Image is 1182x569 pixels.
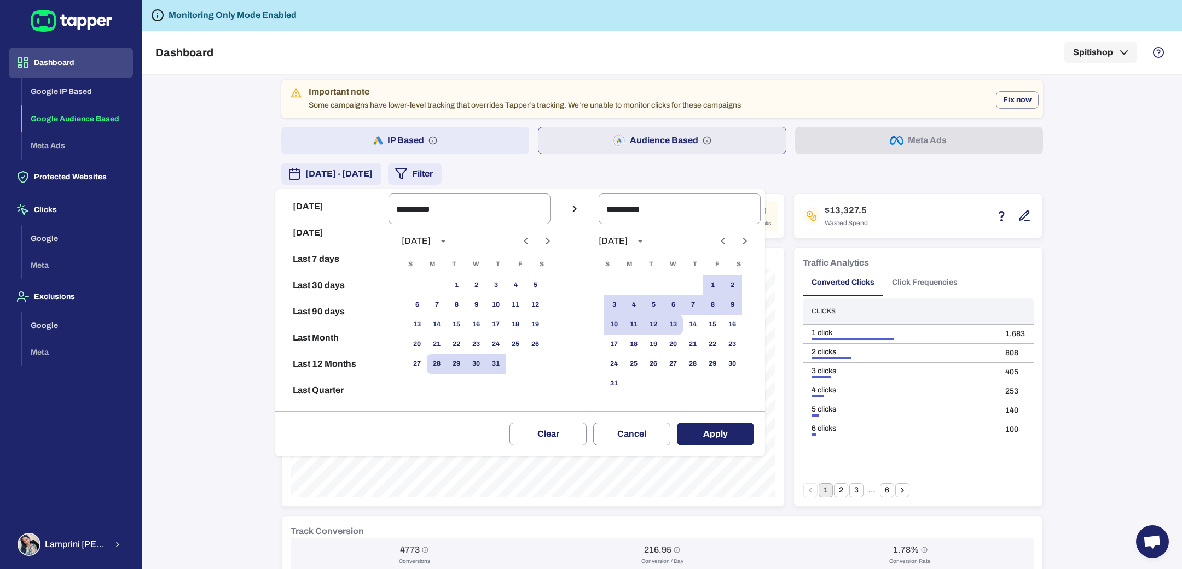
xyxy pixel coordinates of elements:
[604,315,624,335] button: 10
[624,315,644,335] button: 11
[447,315,466,335] button: 15
[722,275,742,295] button: 2
[486,295,506,315] button: 10
[624,295,644,315] button: 4
[427,295,447,315] button: 7
[604,335,624,354] button: 17
[466,315,486,335] button: 16
[619,254,639,275] span: Monday
[407,315,427,335] button: 13
[280,351,384,377] button: Last 12 Months
[663,335,683,354] button: 20
[280,403,384,430] button: Reset
[466,295,486,315] button: 9
[599,236,628,247] div: [DATE]
[447,275,466,295] button: 1
[422,254,442,275] span: Monday
[280,298,384,325] button: Last 90 days
[506,315,525,335] button: 18
[604,374,624,394] button: 31
[525,275,545,295] button: 5
[663,315,683,335] button: 13
[447,354,466,374] button: 29
[729,254,749,275] span: Saturday
[683,315,703,335] button: 14
[663,254,683,275] span: Wednesday
[663,295,683,315] button: 6
[427,354,447,374] button: 28
[506,295,525,315] button: 11
[703,335,722,354] button: 22
[683,335,703,354] button: 21
[486,275,506,295] button: 3
[703,295,722,315] button: 8
[598,254,617,275] span: Sunday
[644,335,663,354] button: 19
[525,295,545,315] button: 12
[280,193,384,220] button: [DATE]
[486,315,506,335] button: 17
[447,295,466,315] button: 8
[407,295,427,315] button: 6
[525,335,545,354] button: 26
[466,335,486,354] button: 23
[427,335,447,354] button: 21
[510,254,530,275] span: Friday
[280,272,384,298] button: Last 30 days
[663,354,683,374] button: 27
[644,354,663,374] button: 26
[407,354,427,374] button: 27
[593,423,670,445] button: Cancel
[532,254,552,275] span: Saturday
[624,354,644,374] button: 25
[486,335,506,354] button: 24
[644,315,663,335] button: 12
[735,232,754,250] button: Next month
[517,232,535,250] button: Previous month
[685,254,705,275] span: Thursday
[466,354,486,374] button: 30
[509,423,587,445] button: Clear
[722,335,742,354] button: 23
[722,295,742,315] button: 9
[280,377,384,403] button: Last Quarter
[488,254,508,275] span: Thursday
[604,354,624,374] button: 24
[604,295,624,315] button: 3
[427,315,447,335] button: 14
[280,325,384,351] button: Last Month
[447,335,466,354] button: 22
[402,236,431,247] div: [DATE]
[401,254,420,275] span: Sunday
[683,295,703,315] button: 7
[538,232,557,250] button: Next month
[722,354,742,374] button: 30
[703,354,722,374] button: 29
[703,315,722,335] button: 15
[677,423,754,445] button: Apply
[407,335,427,354] button: 20
[722,315,742,335] button: 16
[444,254,464,275] span: Tuesday
[641,254,661,275] span: Tuesday
[466,275,486,295] button: 2
[707,254,727,275] span: Friday
[1136,525,1169,558] a: Open chat
[434,232,453,250] button: calendar view is open, switch to year view
[644,295,663,315] button: 5
[624,335,644,354] button: 18
[506,275,525,295] button: 4
[703,275,722,295] button: 1
[525,315,545,335] button: 19
[506,335,525,354] button: 25
[280,220,384,246] button: [DATE]
[683,354,703,374] button: 28
[631,232,650,250] button: calendar view is open, switch to year view
[714,232,732,250] button: Previous month
[280,246,384,272] button: Last 7 days
[486,354,506,374] button: 31
[466,254,486,275] span: Wednesday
